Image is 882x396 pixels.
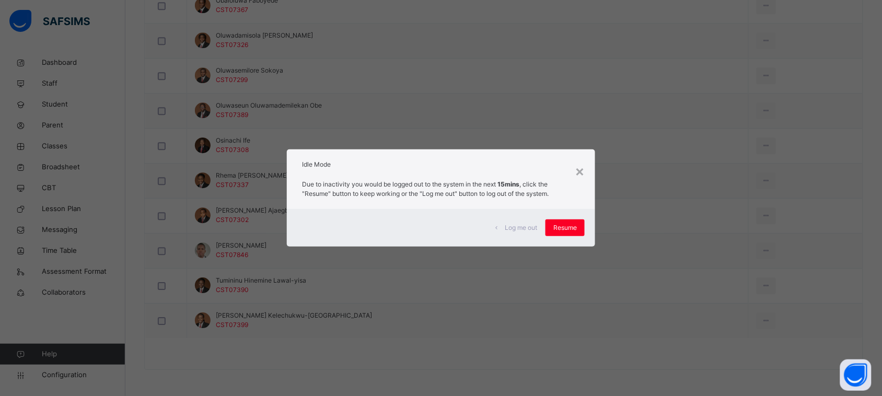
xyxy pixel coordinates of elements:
p: Due to inactivity you would be logged out to the system in the next , click the "Resume" button t... [303,180,580,199]
span: Resume [553,223,577,232]
h2: Idle Mode [303,160,580,169]
span: Log me out [505,223,537,232]
strong: 15mins [498,180,520,188]
button: Open asap [840,359,872,391]
div: × [575,160,585,182]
